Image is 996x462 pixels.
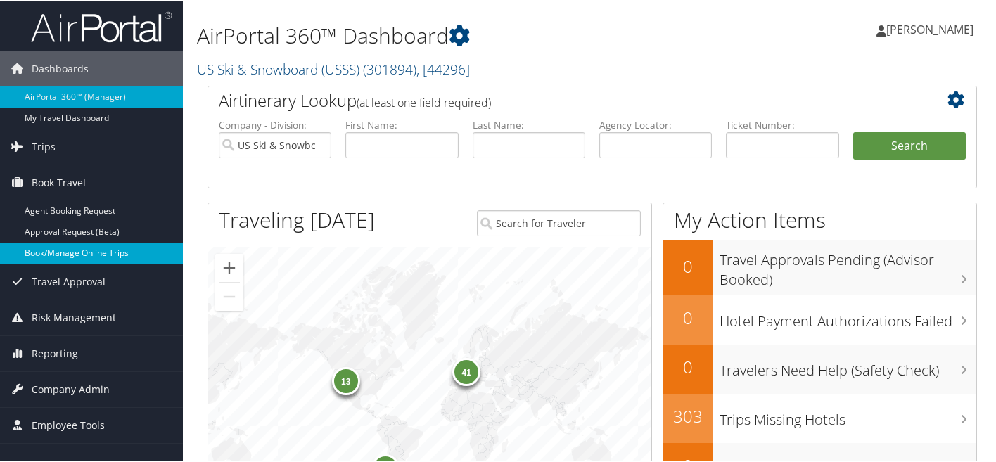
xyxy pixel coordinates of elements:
h2: 0 [663,354,713,378]
span: Employee Tools [32,406,105,442]
label: Company - Division: [219,117,331,131]
h1: AirPortal 360™ Dashboard [197,20,724,49]
label: First Name: [345,117,458,131]
a: 0Travel Approvals Pending (Advisor Booked) [663,239,976,293]
span: Company Admin [32,371,110,406]
span: Dashboards [32,50,89,85]
span: ( 301894 ) [363,58,416,77]
span: Book Travel [32,164,86,199]
label: Agency Locator: [599,117,712,131]
button: Zoom in [215,252,243,281]
h2: 303 [663,403,713,427]
button: Zoom out [215,281,243,309]
input: Search for Traveler [477,209,640,235]
h1: Traveling [DATE] [219,204,375,233]
h3: Travel Approvals Pending (Advisor Booked) [720,242,976,288]
span: Trips [32,128,56,163]
label: Ticket Number: [726,117,838,131]
h1: My Action Items [663,204,976,233]
h3: Travelers Need Help (Safety Check) [720,352,976,379]
a: 0Hotel Payment Authorizations Failed [663,294,976,343]
h2: Airtinerary Lookup [219,87,902,111]
h3: Trips Missing Hotels [720,402,976,428]
h2: 0 [663,253,713,277]
span: , [ 44296 ] [416,58,470,77]
span: [PERSON_NAME] [886,20,973,36]
div: 41 [452,357,480,385]
button: Search [853,131,966,159]
span: Travel Approval [32,263,106,298]
a: 303Trips Missing Hotels [663,392,976,442]
h3: Hotel Payment Authorizations Failed [720,303,976,330]
div: 13 [332,366,360,394]
h2: 0 [663,304,713,328]
a: [PERSON_NAME] [876,7,988,49]
label: Last Name: [473,117,585,131]
span: (at least one field required) [357,94,491,109]
span: Reporting [32,335,78,370]
a: 0Travelers Need Help (Safety Check) [663,343,976,392]
img: airportal-logo.png [31,9,172,42]
a: US Ski & Snowboard (USSS) [197,58,470,77]
span: Risk Management [32,299,116,334]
